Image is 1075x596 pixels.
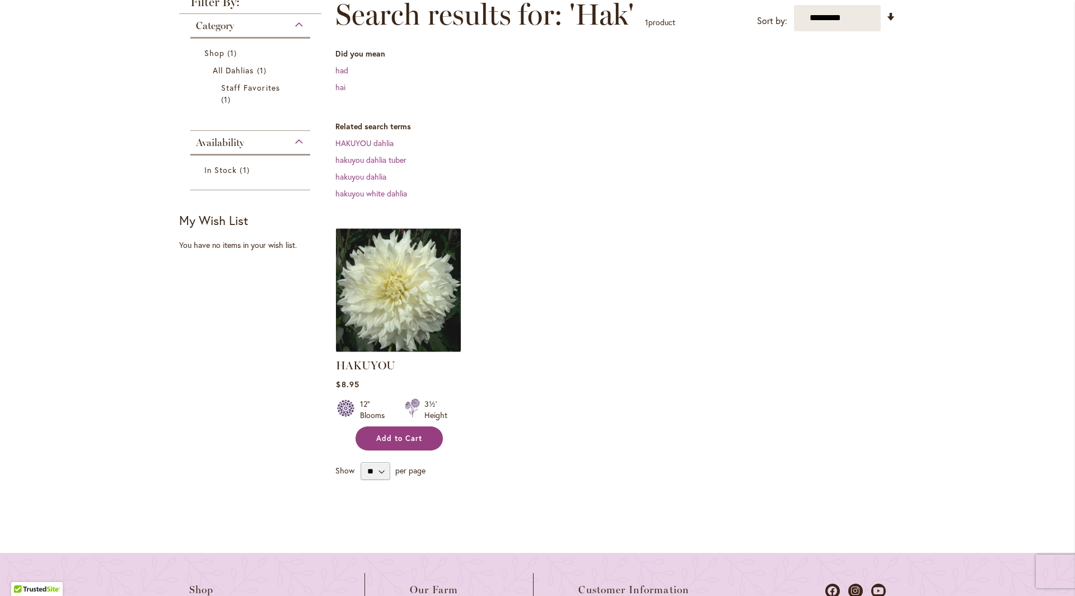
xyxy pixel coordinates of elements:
span: Category [196,20,234,32]
span: Add to Cart [376,434,422,443]
dt: Related search terms [335,121,896,132]
dt: Did you mean [335,48,896,59]
iframe: Launch Accessibility Center [8,556,40,588]
strong: My Wish List [179,212,248,228]
a: hakuyou white dahlia [335,188,407,199]
a: hakuyou dahlia [335,171,386,182]
button: Add to Cart [356,426,443,450]
a: hakuyou dahlia tuber [335,154,406,165]
div: You have no items in your wish list. [179,240,329,251]
a: In Stock 1 [204,164,299,176]
span: Show [335,465,354,476]
div: 12" Blooms [360,398,391,421]
a: HAKUYOU dahlia [335,138,394,148]
span: Our Farm [410,584,458,595]
img: Hakuyou [336,228,461,353]
a: All Dahlias [213,64,291,76]
span: 1 [240,164,252,176]
span: 1 [257,64,269,76]
span: Customer Information [578,584,689,595]
label: Sort by: [757,11,787,31]
a: Hakuyou [336,344,461,355]
span: 1 [645,17,648,27]
span: 1 [221,93,233,105]
a: HAKUYOU [336,359,395,372]
span: In Stock [204,165,237,175]
span: per page [395,465,426,476]
a: hai [335,82,345,92]
span: All Dahlias [213,65,254,76]
p: product [645,13,675,31]
span: Shop [204,48,225,58]
a: Staff Favorites [221,82,282,105]
span: Availability [196,137,244,149]
span: Staff Favorites [221,82,280,93]
span: Shop [189,584,214,595]
a: Shop [204,47,299,59]
span: 1 [227,47,240,59]
div: 3½' Height [424,398,447,421]
a: had [335,65,348,76]
span: $8.95 [336,379,359,389]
